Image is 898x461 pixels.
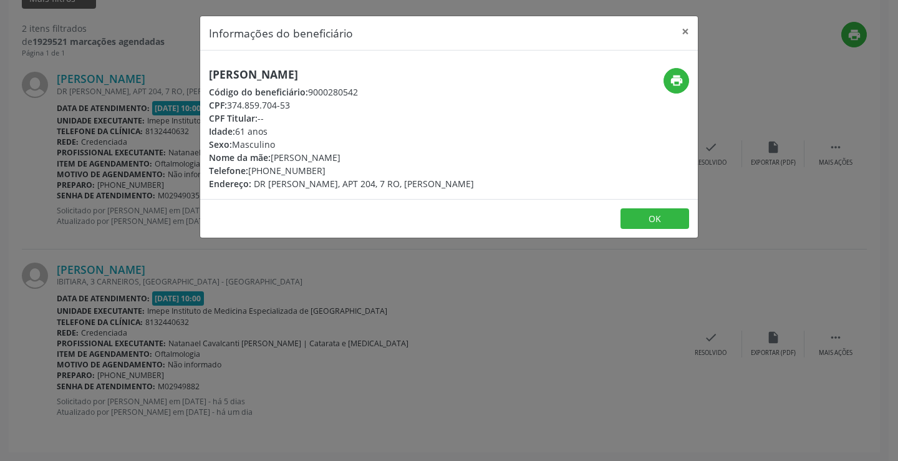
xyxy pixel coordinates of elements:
h5: Informações do beneficiário [209,25,353,41]
button: Close [673,16,698,47]
span: CPF Titular: [209,112,258,124]
span: DR [PERSON_NAME], APT 204, 7 RO, [PERSON_NAME] [254,178,474,190]
div: [PHONE_NUMBER] [209,164,474,177]
button: OK [620,208,689,230]
div: [PERSON_NAME] [209,151,474,164]
i: print [670,74,683,87]
span: CPF: [209,99,227,111]
span: Endereço: [209,178,251,190]
span: Nome da mãe: [209,152,271,163]
div: Masculino [209,138,474,151]
div: 374.859.704-53 [209,99,474,112]
span: Telefone: [209,165,248,177]
button: print [664,68,689,94]
span: Idade: [209,125,235,137]
div: 61 anos [209,125,474,138]
div: -- [209,112,474,125]
span: Sexo: [209,138,232,150]
div: 9000280542 [209,85,474,99]
span: Código do beneficiário: [209,86,308,98]
h5: [PERSON_NAME] [209,68,474,81]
